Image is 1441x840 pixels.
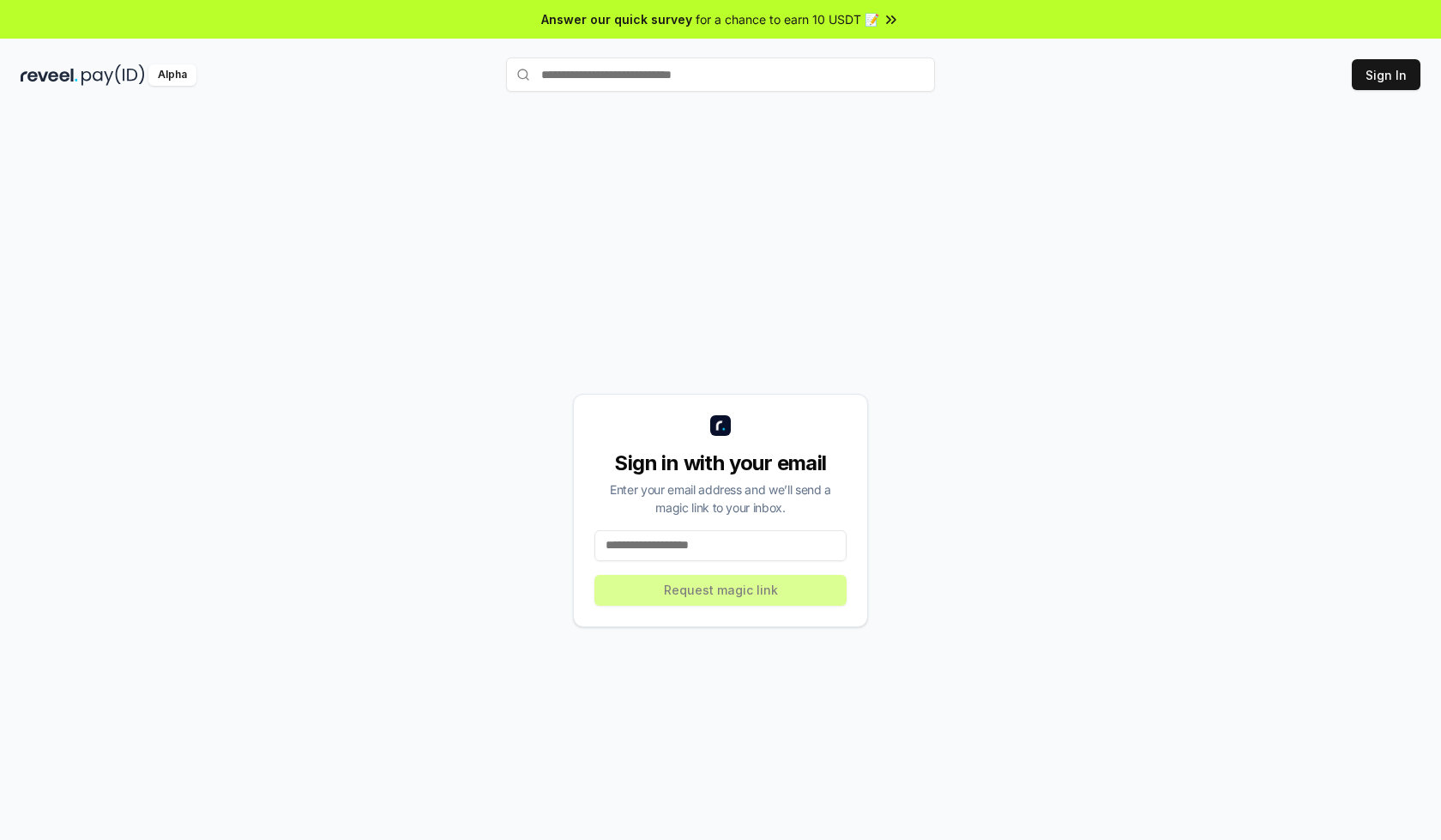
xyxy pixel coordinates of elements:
[541,10,692,28] span: Answer our quick survey
[21,64,78,86] img: reveel_dark
[81,64,145,86] img: pay_id
[710,415,731,436] img: logo_small
[594,480,847,517] div: Enter your email address and we’ll send a magic link to your inbox.
[594,450,847,477] div: Sign in with your email
[148,64,196,86] div: Alpha
[696,10,879,28] span: for a chance to earn 10 USDT 📝
[1352,59,1420,90] button: Sign In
